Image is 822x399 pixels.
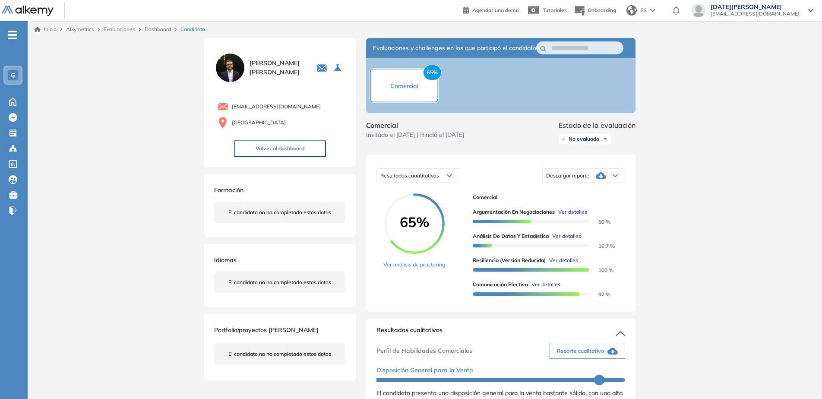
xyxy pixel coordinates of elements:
[473,256,546,264] span: Resiliencia (versión reducida)
[423,65,442,80] span: 65%
[473,281,528,288] span: Comunicación Efectiva
[588,243,615,249] span: 16.7 %
[380,172,439,179] span: Resultados cuantitativos
[228,279,331,286] span: El candidato no ha completado estos datos
[549,256,578,264] span: Ver detalles
[473,232,549,240] span: Análisis de Datos y Estadística
[552,232,581,240] span: Ver detalles
[531,281,560,288] span: Ver detalles
[228,350,331,358] span: El candidato no ha completado estos datos
[390,82,418,90] span: Comercial
[557,347,604,355] span: Reporte cualitativo
[546,256,578,264] button: Ver detalles
[366,120,464,130] span: Comercial
[550,343,625,359] button: Reporte cualitativo
[145,26,171,32] a: Dashboard
[569,136,599,142] span: No evaluado
[546,172,589,179] span: Descargar reporte
[650,9,655,12] img: arrow
[543,7,567,13] span: Tutoriales
[528,281,560,288] button: Ver detalles
[373,44,536,53] span: Evaluaciones y challenges en los que participó el candidato
[626,5,637,16] img: world
[228,209,331,216] span: El candidato no ha completado estos datos
[376,366,473,375] span: Disposición General para la Venta
[232,119,286,127] span: [GEOGRAPHIC_DATA]
[711,3,800,10] span: [DATE][PERSON_NAME]
[250,59,306,77] span: [PERSON_NAME] [PERSON_NAME]
[214,256,237,264] span: Idiomas
[376,326,443,339] span: Resultados cualitativos
[11,72,15,79] span: G
[376,346,472,355] span: Perfil de Habilidades Comerciales
[66,26,94,32] span: Alkymetrics
[214,52,246,84] img: PROFILE_MENU_LOGO_USER
[555,208,587,216] button: Ver detalles
[473,208,555,216] span: Argumentación en negociaciones
[588,7,616,13] span: Onboarding
[711,10,800,17] span: [EMAIL_ADDRESS][DOMAIN_NAME]
[232,103,321,111] span: [EMAIL_ADDRESS][DOMAIN_NAME]
[463,4,519,15] a: Agendar una demo
[234,140,326,157] button: Volver al dashboard
[640,6,647,14] span: ES
[366,130,464,139] span: Invitado el [DATE] | Rindió el [DATE]
[603,136,608,142] img: Ícono de flecha
[549,232,581,240] button: Ver detalles
[214,326,319,334] span: Portfolio/proyectos [PERSON_NAME]
[574,1,616,20] button: Onboarding
[473,193,618,201] span: Comercial
[588,218,610,225] span: 50 %
[559,120,635,130] span: Estado de la evaluación
[472,7,519,13] span: Agendar una demo
[588,267,613,273] span: 100 %
[383,261,445,269] a: Ver análisis de proctoring
[104,26,135,32] a: Evaluaciones
[588,291,610,298] span: 92 %
[2,6,54,16] img: Logo
[8,34,17,36] i: -
[558,208,587,216] span: Ver detalles
[384,215,445,229] span: 65%
[35,25,57,33] a: Inicio
[214,186,243,194] span: Formación
[180,25,205,33] span: Candidato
